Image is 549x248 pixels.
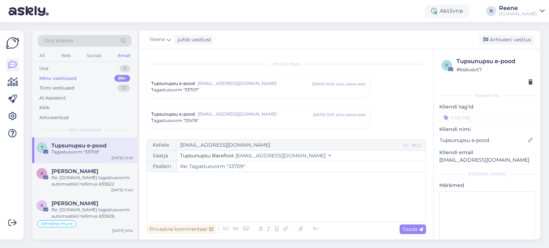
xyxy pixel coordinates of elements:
span: Tupsunupsu Barefoot [180,152,234,159]
img: Askly Logo [6,36,19,50]
div: [DATE] 12:10 [112,155,133,161]
span: Tagastusvorm "33476" [151,117,199,124]
div: [DATE] 10:51 [313,112,335,117]
div: BCC [410,142,423,148]
div: Aktiivne [425,5,469,17]
div: Kellele [147,140,177,150]
span: Reene [150,36,165,44]
div: juhib vestlust [175,36,211,44]
span: [EMAIL_ADDRESS][DOMAIN_NAME] [198,111,313,117]
div: Re: [DOMAIN_NAME] tagastusvormi automaatkiri tellimus #33622 [51,174,133,187]
div: Reene [499,5,537,11]
span: T [41,145,43,150]
div: # kskvevt7 [456,66,533,74]
span: Saada [402,226,423,232]
div: [DATE] 11:40 [111,187,133,193]
div: AI Assistent [39,95,66,102]
span: Tupsunupsu e-pood [151,80,195,87]
button: Tupsunupsu Barefoot [EMAIL_ADDRESS][DOMAIN_NAME] [180,152,331,160]
span: tehniline mure [41,222,73,226]
div: Email [117,51,132,60]
span: [EMAIL_ADDRESS][DOMAIN_NAME] [236,152,326,159]
span: Kadri Heinväli [51,200,98,207]
p: [EMAIL_ADDRESS][DOMAIN_NAME] [439,156,535,164]
span: k [445,62,449,68]
div: 0 [120,65,130,72]
div: [PERSON_NAME] [439,171,535,177]
div: CC [401,142,410,148]
div: Kliendi info [439,92,535,99]
div: Web [60,51,72,60]
div: ( ühe päeva eest ) [336,112,366,117]
input: Recepient... [177,140,401,150]
div: Tagastusvorm "33709" [51,149,133,155]
div: 37 [118,85,130,92]
p: Kliendi nimi [439,126,535,133]
div: Tupsunupsu e-pood [456,57,533,66]
a: Reene[DOMAIN_NAME] [499,5,545,17]
span: Minu vestlused [69,127,101,133]
div: Tiimi vestlused [39,85,74,92]
p: Kliendi tag'id [439,103,535,111]
div: 99+ [114,75,130,82]
div: Vestlus algas [147,61,426,67]
div: [DATE] 9:54 [112,228,133,233]
p: Kliendi email [439,149,535,156]
span: Anastasia Petrova [51,168,98,174]
div: [DOMAIN_NAME] [499,11,537,17]
div: Kõik [39,104,50,111]
div: [DATE] 10:25 [312,81,335,87]
input: Lisa nimi [440,136,526,144]
div: Arhiveeritud [39,114,69,121]
div: R [486,6,496,16]
div: ( ühe päeva eest ) [336,81,366,87]
span: A [40,171,44,176]
span: Tupsunupsu e-pood [151,111,195,117]
input: Lisa tag [439,112,535,123]
div: Privaatne kommentaar [147,224,216,234]
span: K [40,203,44,208]
div: Minu vestlused [39,75,76,82]
div: All [38,51,46,60]
div: Saatja [147,151,177,161]
div: Arhiveeri vestlus [479,35,534,45]
span: Otsi kliente [44,37,73,45]
div: Pealkiri [147,161,177,172]
div: Socials [85,51,103,60]
p: Märkmed [439,182,535,189]
span: Tagastusvorm "33707" [151,87,199,93]
span: Tupsunupsu e-pood [51,142,107,149]
span: [EMAIL_ADDRESS][DOMAIN_NAME] [198,80,312,87]
div: Uus [39,65,48,72]
input: Write subject here... [177,161,426,172]
div: Re: [DOMAIN_NAME] tagastusvormi automaatkiri tellimus #33606 [51,207,133,219]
